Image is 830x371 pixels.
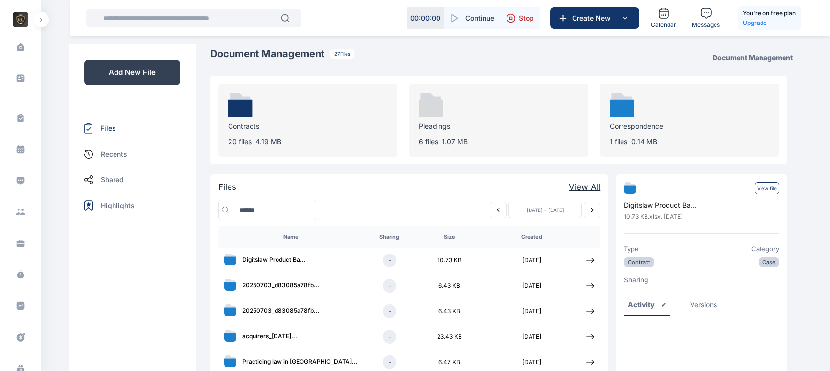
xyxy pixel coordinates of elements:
span: 20250703_d83085a78fb ... [242,280,320,290]
p: View file [755,182,779,194]
a: DocumentContracts20 files4.19 MB [218,84,397,157]
p: 20 files [228,137,252,147]
span: Practicing law in [GEOGRAPHIC_DATA] ... [242,357,358,367]
button: Next week [584,202,600,218]
p: Digitslaw Product Ba ... [624,200,779,210]
span: Messages [692,21,720,29]
div: Activity [628,300,655,310]
div: - [383,355,396,369]
span: Create New [568,13,619,23]
a: DocumentCorrespondence1 files0.14 MB [600,84,779,157]
button: Create New [550,7,639,29]
img: Files [84,123,92,134]
th: Sharing [364,226,415,248]
td: 6.43 KB [415,299,484,324]
img: Document [224,254,236,265]
p: Case [759,257,779,267]
th: Name [218,226,364,248]
p: Files [218,182,236,192]
span: 20250703_d83085a78fb ... [242,306,320,316]
p: Type [624,244,639,254]
img: Document [224,355,236,367]
span: Digitslaw Product Ba ... [242,255,306,265]
span: Continue [465,13,494,23]
p: Recents [101,149,127,159]
th: Size [415,226,484,248]
p: 00 : 00 : 00 [410,13,440,23]
td: 23.43 KB [415,324,484,349]
td: [DATE] [483,248,580,273]
p: 4.19 MB [255,137,281,147]
td: [DATE] [483,324,580,349]
td: [DATE] [483,273,580,299]
p: Contracts [228,121,388,131]
button: Continue [444,7,500,29]
img: Files [84,150,93,159]
p: Highlights [101,201,135,210]
div: Document Management [713,53,793,63]
div: - [383,279,396,293]
img: Document [224,304,236,316]
p: 10.73 KB . xlsx . [DATE] [624,212,779,222]
span: Calendar [651,21,676,29]
p: 27 Files [330,49,354,59]
img: Document [228,93,253,117]
p: 1.07 MB [442,137,468,147]
p: Correspondence [610,121,769,131]
h5: You're on free plan [743,8,796,18]
td: 6.43 KB [415,273,484,299]
div: - [383,304,396,318]
p: Sharing [624,275,779,285]
a: View All [569,182,600,192]
p: Pleadings [419,121,578,131]
img: Files [84,175,93,184]
img: Document [419,93,443,117]
p: Add New File [84,60,180,85]
p: Contract [624,257,654,267]
span: ✔ [661,301,667,309]
p: Shared [101,175,124,185]
img: Files [84,200,93,211]
div: Versions [690,300,717,310]
img: Document [224,279,236,291]
a: DocumentPleadings6 files1.07 MB [409,84,588,157]
a: Upgrade [743,18,796,28]
button: Stop [500,7,540,29]
td: [DATE] [483,299,580,324]
p: 0.14 MB [631,137,657,147]
td: 10.73 KB [415,248,484,273]
div: [DATE] - [DATE] [508,202,582,219]
img: Document [224,330,236,342]
span: Stop [519,13,534,23]
th: Created [483,226,580,248]
a: Messages [688,3,724,33]
a: Calendar [647,3,680,33]
p: 1 files [610,137,627,147]
p: Files [100,123,116,133]
p: Document Management [210,47,324,68]
div: - [383,254,396,267]
span: acquirers_[DATE] ... [242,331,297,341]
img: Document [610,93,634,117]
div: - [383,330,396,344]
img: Document [624,182,636,194]
p: Category [751,244,779,254]
button: Previous week [490,202,507,218]
p: 6 files [419,137,438,147]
